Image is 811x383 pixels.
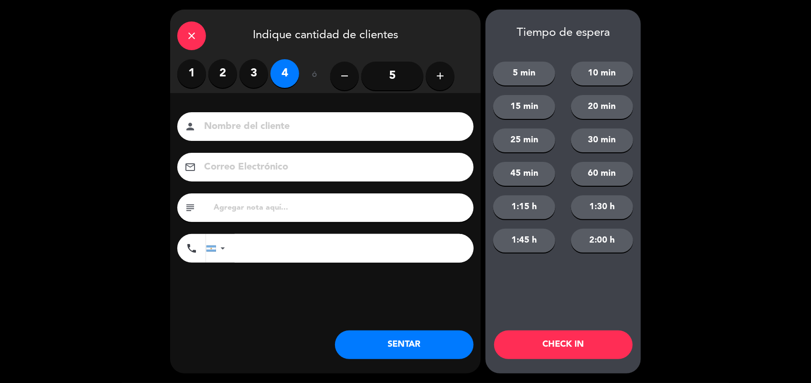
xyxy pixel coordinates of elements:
button: 1:30 h [571,195,633,219]
button: 5 min [493,62,555,85]
button: 30 min [571,128,633,152]
label: 4 [270,59,299,88]
input: Agregar nota aquí... [213,201,466,214]
button: 2:00 h [571,229,633,253]
button: 1:45 h [493,229,555,253]
i: remove [339,70,350,82]
button: 15 min [493,95,555,119]
i: phone [186,243,197,254]
button: 10 min [571,62,633,85]
label: 1 [177,59,206,88]
div: Indique cantidad de clientes [170,10,481,59]
button: 25 min [493,128,555,152]
input: Nombre del cliente [203,118,461,135]
button: CHECK IN [494,330,633,359]
button: add [426,62,454,90]
i: subject [184,202,196,213]
button: 45 min [493,162,555,186]
label: 3 [239,59,268,88]
button: 20 min [571,95,633,119]
input: Correo Electrónico [203,159,461,176]
button: 60 min [571,162,633,186]
div: Tiempo de espera [486,26,641,40]
div: Argentina: +54 [206,234,228,262]
i: close [186,30,197,42]
i: person [184,121,196,132]
i: add [434,70,446,82]
button: 1:15 h [493,195,555,219]
button: remove [330,62,359,90]
div: ó [299,59,330,93]
label: 2 [208,59,237,88]
i: email [184,161,196,173]
button: SENTAR [335,330,474,359]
